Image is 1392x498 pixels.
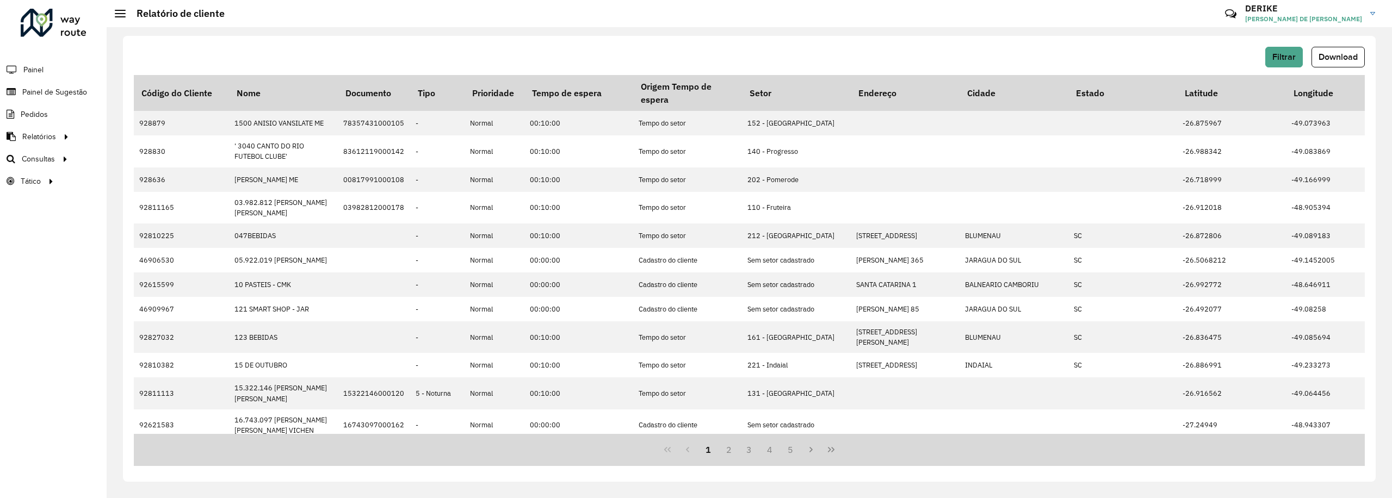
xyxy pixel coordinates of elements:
td: 212 - [GEOGRAPHIC_DATA] [742,223,851,248]
td: 00:10:00 [524,353,633,377]
th: Tempo de espera [524,75,633,111]
td: 928830 [134,135,229,167]
td: 161 - [GEOGRAPHIC_DATA] [742,321,851,353]
td: Sem setor cadastrado [742,409,851,441]
td: Cadastro do cliente [633,297,742,321]
td: Tempo do setor [633,377,742,409]
td: [STREET_ADDRESS] [851,223,960,248]
td: 03982812000178 [338,192,410,223]
td: -26.492077 [1177,297,1286,321]
td: SC [1068,297,1177,321]
td: 110 - Fruteira [742,192,851,223]
td: 00:10:00 [524,377,633,409]
td: Normal [465,248,524,272]
span: Painel [23,64,44,76]
td: Normal [465,353,524,377]
td: Normal [465,272,524,297]
td: JARAGUA DO SUL [960,248,1068,272]
td: -26.836475 [1177,321,1286,353]
th: Latitude [1177,75,1286,111]
td: SC [1068,353,1177,377]
td: 928636 [134,167,229,192]
td: -26.988342 [1177,135,1286,167]
td: 92827032 [134,321,229,353]
td: Normal [465,192,524,223]
h2: Relatório de cliente [126,8,225,20]
span: Download [1319,52,1358,61]
td: -26.718999 [1177,167,1286,192]
h3: DERIKE [1245,3,1362,14]
td: Normal [465,223,524,248]
td: SC [1068,272,1177,297]
button: 1 [698,439,719,460]
td: [PERSON_NAME] 85 [851,297,960,321]
td: Tempo do setor [633,111,742,135]
td: 92621583 [134,409,229,441]
td: 00817991000108 [338,167,410,192]
td: Tempo do setor [633,167,742,192]
span: [PERSON_NAME] DE [PERSON_NAME] [1245,14,1362,24]
td: -26.875967 [1177,111,1286,135]
td: - [410,321,465,353]
td: Normal [465,111,524,135]
td: Cadastro do cliente [633,409,742,441]
td: [PERSON_NAME] 365 [851,248,960,272]
td: [STREET_ADDRESS][PERSON_NAME] [851,321,960,353]
td: 03.982.812 [PERSON_NAME] [PERSON_NAME] [229,192,338,223]
td: [PERSON_NAME] ME [229,167,338,192]
td: - [410,192,465,223]
td: 83612119000142 [338,135,410,167]
span: Relatórios [22,131,56,142]
td: - [410,248,465,272]
td: -26.5068212 [1177,248,1286,272]
td: 15 DE OUTUBRO [229,353,338,377]
td: 00:00:00 [524,297,633,321]
th: Setor [742,75,851,111]
td: Sem setor cadastrado [742,248,851,272]
td: 1500 ANISIO VANSILATE ME [229,111,338,135]
td: 92811165 [134,192,229,223]
td: ' 3040 CANTO DO RIO FUTEBOL CLUBE' [229,135,338,167]
td: Cadastro do cliente [633,248,742,272]
td: 16.743.097 [PERSON_NAME] [PERSON_NAME] VICHEN [229,409,338,441]
span: Filtrar [1272,52,1296,61]
td: 131 - [GEOGRAPHIC_DATA] [742,377,851,409]
td: 00:10:00 [524,223,633,248]
td: Sem setor cadastrado [742,272,851,297]
th: Prioridade [465,75,524,111]
button: Last Page [821,439,842,460]
td: -26.872806 [1177,223,1286,248]
td: 221 - Indaial [742,353,851,377]
td: 00:00:00 [524,248,633,272]
td: SC [1068,248,1177,272]
td: [STREET_ADDRESS] [851,353,960,377]
th: Cidade [960,75,1068,111]
th: Código do Cliente [134,75,229,111]
td: 00:10:00 [524,135,633,167]
td: Normal [465,409,524,441]
th: Documento [338,75,410,111]
td: - [410,297,465,321]
td: JARAGUA DO SUL [960,297,1068,321]
td: - [410,223,465,248]
button: Download [1311,47,1365,67]
td: -27.24949 [1177,409,1286,441]
td: BLUMENAU [960,223,1068,248]
td: 92811113 [134,377,229,409]
td: Sem setor cadastrado [742,297,851,321]
td: 16743097000162 [338,409,410,441]
th: Estado [1068,75,1177,111]
td: Tempo do setor [633,353,742,377]
td: 00:10:00 [524,167,633,192]
td: -26.992772 [1177,272,1286,297]
td: SC [1068,321,1177,353]
button: 5 [780,439,801,460]
td: -26.916562 [1177,377,1286,409]
td: BLUMENAU [960,321,1068,353]
td: 00:10:00 [524,192,633,223]
td: 152 - [GEOGRAPHIC_DATA] [742,111,851,135]
td: - [410,272,465,297]
td: Cadastro do cliente [633,272,742,297]
td: 00:00:00 [524,409,633,441]
td: -26.912018 [1177,192,1286,223]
